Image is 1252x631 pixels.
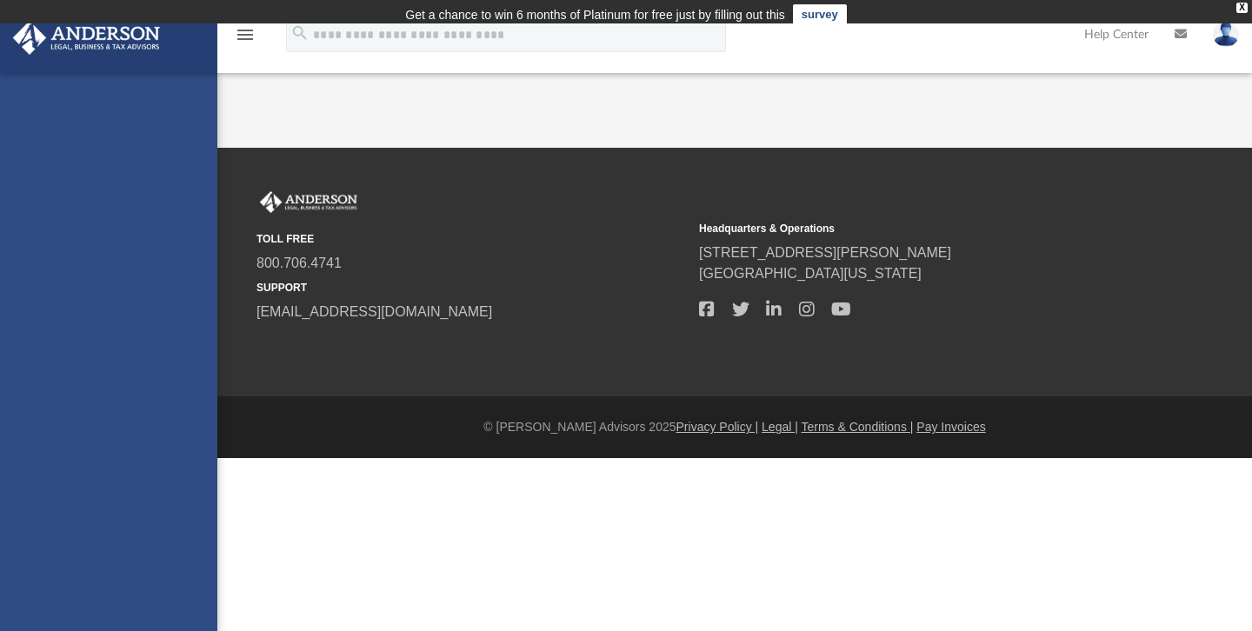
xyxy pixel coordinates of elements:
[699,221,1129,236] small: Headquarters & Operations
[762,420,798,434] a: Legal |
[235,24,256,45] i: menu
[8,21,165,55] img: Anderson Advisors Platinum Portal
[1213,22,1239,47] img: User Pic
[256,191,361,214] img: Anderson Advisors Platinum Portal
[405,4,785,25] div: Get a chance to win 6 months of Platinum for free just by filling out this
[699,266,922,281] a: [GEOGRAPHIC_DATA][US_STATE]
[802,420,914,434] a: Terms & Conditions |
[699,245,951,260] a: [STREET_ADDRESS][PERSON_NAME]
[1236,3,1248,13] div: close
[235,33,256,45] a: menu
[256,231,687,247] small: TOLL FREE
[676,420,759,434] a: Privacy Policy |
[217,418,1252,436] div: © [PERSON_NAME] Advisors 2025
[793,4,847,25] a: survey
[256,304,492,319] a: [EMAIL_ADDRESS][DOMAIN_NAME]
[256,280,687,296] small: SUPPORT
[916,420,985,434] a: Pay Invoices
[256,256,342,270] a: 800.706.4741
[290,23,310,43] i: search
